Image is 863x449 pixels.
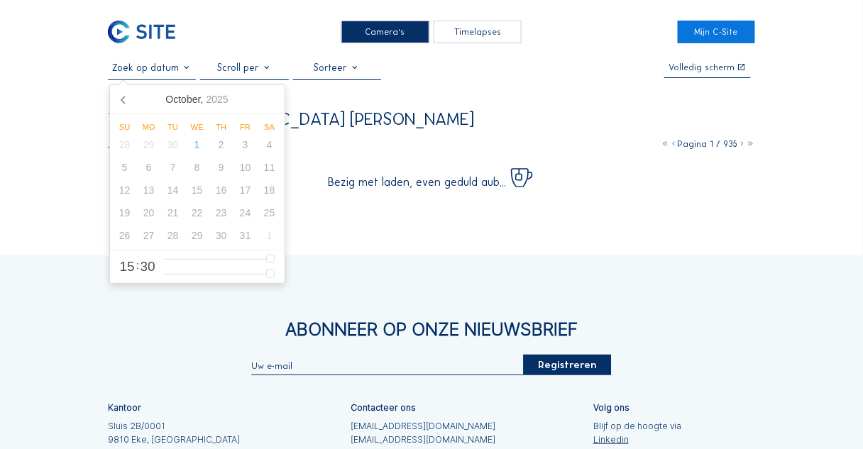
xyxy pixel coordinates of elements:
[209,224,233,247] div: 30
[233,224,258,247] div: 31
[137,133,161,156] div: 29
[593,433,682,447] a: Linkedin
[678,21,755,43] a: Mijn C-Site
[185,123,209,131] div: We
[233,179,258,201] div: 17
[136,260,139,270] span: :
[108,21,185,43] a: C-SITE Logo
[209,201,233,224] div: 23
[233,133,258,156] div: 3
[161,133,185,156] div: 30
[328,177,506,188] span: Bezig met laden, even geduld aub...
[233,201,258,224] div: 24
[113,179,137,201] div: 12
[185,156,209,179] div: 8
[209,156,233,179] div: 9
[137,123,161,131] div: Mo
[141,260,155,273] span: 30
[251,361,523,372] input: Uw e-mail
[108,404,141,412] div: Kantoor
[108,62,196,74] input: Zoek op datum 󰅀
[108,21,175,43] img: C-SITE Logo
[113,201,137,224] div: 19
[669,63,735,72] div: Volledig scherm
[207,94,229,105] i: 2025
[258,133,282,156] div: 4
[351,404,416,412] div: Contacteer ons
[258,156,282,179] div: 11
[524,355,612,376] div: Registreren
[593,404,630,412] div: Volg ons
[108,136,200,148] div: Camera 1
[137,201,161,224] div: 20
[209,123,233,131] div: Th
[185,201,209,224] div: 22
[137,156,161,179] div: 6
[137,224,161,247] div: 27
[258,123,282,131] div: Sa
[209,179,233,201] div: 16
[161,156,185,179] div: 7
[108,321,755,338] div: Abonneer op onze nieuwsbrief
[678,138,738,149] span: Pagina 1 / 935
[113,123,137,131] div: Su
[185,133,209,156] div: 1
[161,123,185,131] div: Tu
[341,21,429,43] div: Camera's
[161,201,185,224] div: 21
[113,133,137,156] div: 28
[434,21,522,43] div: Timelapses
[137,179,161,201] div: 13
[209,133,233,156] div: 2
[108,111,474,128] div: Vulsteke / [GEOGRAPHIC_DATA] [PERSON_NAME]
[258,179,282,201] div: 18
[160,88,233,111] div: October,
[113,224,137,247] div: 26
[161,224,185,247] div: 28
[185,179,209,201] div: 15
[233,156,258,179] div: 10
[161,179,185,201] div: 14
[233,123,258,131] div: Fr
[120,260,135,273] span: 15
[113,156,137,179] div: 5
[258,224,282,247] div: 1
[258,201,282,224] div: 25
[185,224,209,247] div: 29
[351,420,495,433] a: [EMAIL_ADDRESS][DOMAIN_NAME]
[351,433,495,447] a: [EMAIL_ADDRESS][DOMAIN_NAME]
